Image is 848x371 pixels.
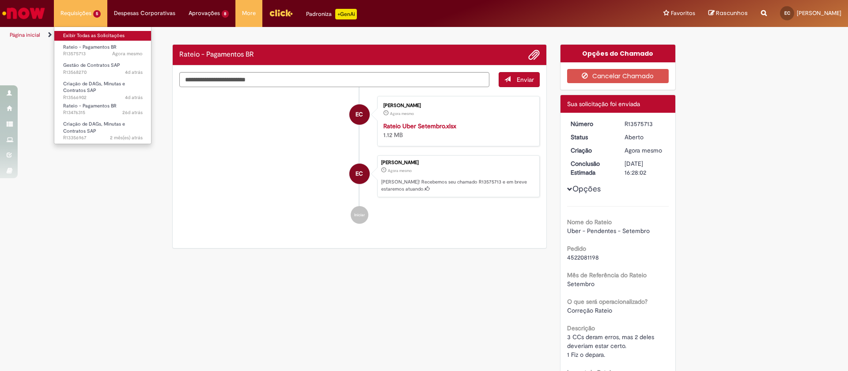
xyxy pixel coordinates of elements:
span: Despesas Corporativas [114,9,175,18]
span: Enviar [517,76,534,84]
time: 05/08/2025 17:08:25 [110,134,143,141]
span: 26d atrás [122,109,143,116]
span: Agora mesmo [390,111,414,116]
span: Gestão de Contratos SAP [63,62,120,69]
span: Rateio - Pagamentos BR [63,44,117,50]
div: Emilio Jose Andres Casado [349,164,370,184]
span: Agora mesmo [625,146,662,154]
span: 4522081198 [567,253,599,261]
time: 29/09/2025 10:27:57 [390,111,414,116]
time: 29/09/2025 10:27:59 [625,146,662,154]
span: 4d atrás [125,69,143,76]
span: Setembro [567,280,594,288]
span: R13476315 [63,109,143,116]
p: [PERSON_NAME]! Recebemos seu chamado R13575713 e em breve estaremos atuando. [381,179,535,192]
span: More [242,9,256,18]
h2: Rateio - Pagamentos BR Histórico de tíquete [179,51,254,59]
b: Pedido [567,245,586,252]
time: 29/09/2025 10:28:00 [112,50,143,57]
a: Rateio Uber Setembro.xlsx [383,122,456,130]
dt: Número [564,119,618,128]
span: 5 [93,10,101,18]
div: [PERSON_NAME] [381,160,535,165]
span: 2 mês(es) atrás [110,134,143,141]
time: 03/09/2025 11:34:09 [122,109,143,116]
span: 3 CCs deram erros, mas 2 deles deveriam estar certo. 1 Fiz o depara. [567,333,656,359]
a: Rascunhos [708,9,748,18]
div: Opções do Chamado [560,45,676,62]
div: [DATE] 16:28:02 [625,159,666,177]
time: 25/09/2025 17:33:43 [125,69,143,76]
b: Nome do Rateio [567,218,612,226]
b: Mês de Referência do Rateio [567,271,647,279]
div: [PERSON_NAME] [383,103,530,108]
div: Padroniza [306,9,357,19]
span: Uber - Pendentes - Setembro [567,227,650,235]
span: EC [784,10,790,16]
b: O que será operacionalizado? [567,298,647,306]
dt: Criação [564,146,618,155]
span: Agora mesmo [112,50,143,57]
textarea: Digite sua mensagem aqui... [179,72,489,87]
span: Agora mesmo [388,168,412,173]
span: [PERSON_NAME] [797,9,841,17]
a: Exibir Todas as Solicitações [54,31,151,41]
ul: Trilhas de página [7,27,559,43]
ul: Requisições [54,27,151,144]
span: EC [356,163,363,184]
span: Rateio - Pagamentos BR [63,103,117,109]
div: Emilio Jose Andres Casado [349,104,370,125]
a: Aberto R13566902 : Criação de DAGs, Minutas e Contratos SAP [54,79,151,98]
span: Criação de DAGs, Minutas e Contratos SAP [63,80,125,94]
a: Página inicial [10,31,40,38]
dt: Status [564,133,618,142]
span: 4d atrás [125,94,143,101]
img: ServiceNow [1,4,46,22]
span: Criação de DAGs, Minutas e Contratos SAP [63,121,125,134]
span: Aprovações [189,9,220,18]
span: Favoritos [671,9,695,18]
div: Aberto [625,133,666,142]
span: 8 [222,10,229,18]
a: Aberto R13575713 : Rateio - Pagamentos BR [54,42,151,59]
ul: Histórico de tíquete [179,87,540,233]
div: 29/09/2025 10:27:59 [625,146,666,155]
button: Adicionar anexos [528,49,540,61]
span: R13575713 [63,50,143,57]
span: R13566902 [63,94,143,101]
div: 1.12 MB [383,122,530,139]
span: Requisições [61,9,91,18]
span: R13356967 [63,134,143,142]
p: +GenAi [335,9,357,19]
a: Aberto R13476315 : Rateio - Pagamentos BR [54,101,151,118]
div: R13575713 [625,119,666,128]
img: click_logo_yellow_360x200.png [269,6,293,19]
a: Aberto R13568270 : Gestão de Contratos SAP [54,61,151,77]
button: Cancelar Chamado [567,69,669,83]
button: Enviar [499,72,540,87]
a: Aberto R13356967 : Criação de DAGs, Minutas e Contratos SAP [54,119,151,138]
span: EC [356,104,363,125]
li: Emilio Jose Andres Casado [179,155,540,198]
span: R13568270 [63,69,143,76]
dt: Conclusão Estimada [564,159,618,177]
span: Sua solicitação foi enviada [567,100,640,108]
span: Correção Rateio [567,306,612,314]
b: Descrição [567,324,595,332]
time: 29/09/2025 10:27:59 [388,168,412,173]
span: Rascunhos [716,9,748,17]
time: 25/09/2025 14:26:13 [125,94,143,101]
